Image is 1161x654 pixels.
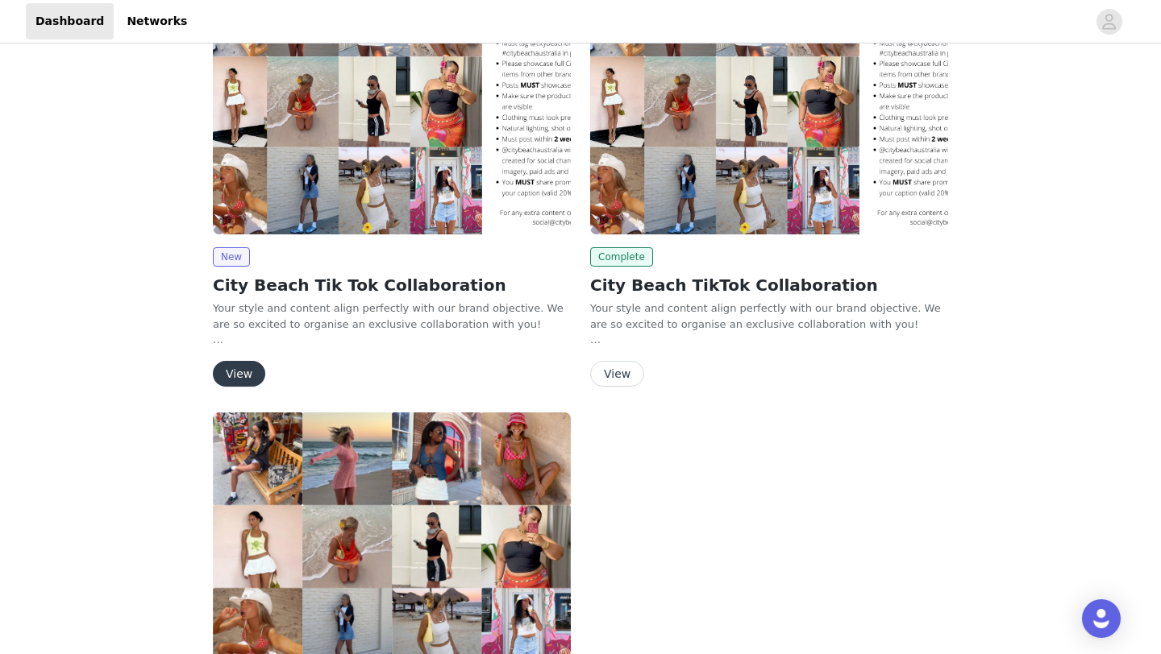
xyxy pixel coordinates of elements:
div: Open Intercom Messenger [1082,599,1121,638]
span: Your style and content align perfectly with our brand objective. We are so excited to organise an... [590,302,941,330]
h2: City Beach Tik Tok Collaboration [213,273,571,297]
span: Your style and content align perfectly with our brand objective. We are so excited to organise an... [213,302,564,330]
a: View [213,368,265,380]
button: View [590,361,644,387]
a: Networks [117,3,197,39]
button: View [213,361,265,387]
h2: City Beach TikTok Collaboration [590,273,948,297]
a: Dashboard [26,3,114,39]
div: avatar [1101,9,1117,35]
span: Complete [590,247,653,267]
span: New [213,247,250,267]
a: View [590,368,644,380]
